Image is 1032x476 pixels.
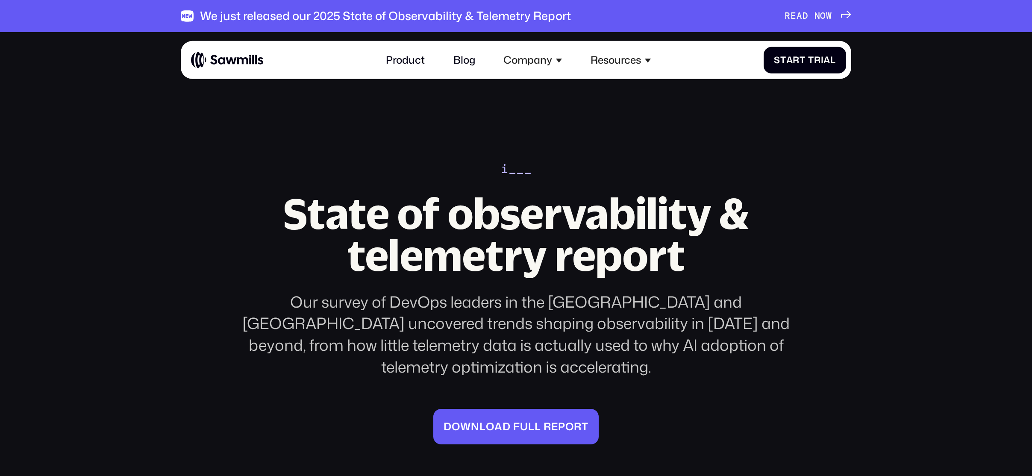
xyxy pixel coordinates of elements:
a: Blog [446,46,483,74]
span: r [574,420,582,433]
span: S [774,55,780,65]
span: n [471,420,479,433]
span: a [823,55,830,65]
div: Resources [591,54,641,66]
span: E [791,11,797,21]
div: We just released our 2025 State of Observability & Telemetry Report [200,9,571,23]
span: l [528,420,535,433]
span: l [830,55,836,65]
a: READNOW [785,11,851,21]
span: O [820,11,826,21]
span: p [558,420,565,433]
a: Downloadfullreport [433,409,599,444]
span: A [797,11,803,21]
span: f [513,420,520,433]
span: o [452,420,460,433]
span: r [814,55,821,65]
a: Product [378,46,432,74]
span: e [551,420,558,433]
span: o [486,420,494,433]
span: l [535,420,541,433]
span: w [460,420,471,433]
span: D [444,420,452,433]
span: D [803,11,809,21]
div: Company [503,54,552,66]
div: i___ [501,161,532,176]
span: r [793,55,800,65]
span: o [565,420,574,433]
span: t [780,55,786,65]
h2: State of observability & telemetry report [242,192,790,276]
span: t [800,55,806,65]
span: u [520,420,528,433]
span: l [479,420,486,433]
span: a [494,420,503,433]
span: a [786,55,793,65]
span: N [814,11,820,21]
span: W [826,11,832,21]
span: R [785,11,791,21]
a: StartTrial [764,47,847,73]
span: t [582,420,588,433]
span: r [544,420,551,433]
span: T [808,55,814,65]
div: Our survey of DevOps leaders in the [GEOGRAPHIC_DATA] and [GEOGRAPHIC_DATA] uncovered trends shap... [242,291,790,378]
span: i [821,55,824,65]
span: d [503,420,511,433]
